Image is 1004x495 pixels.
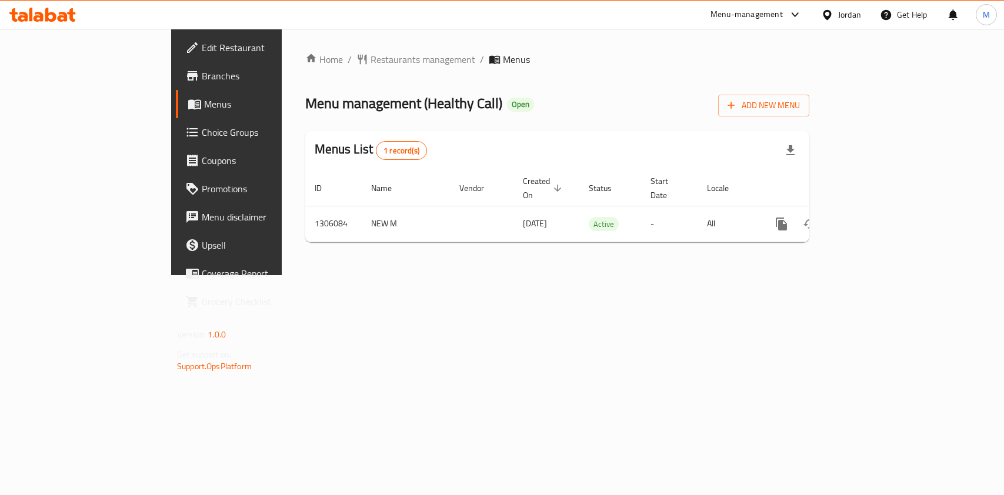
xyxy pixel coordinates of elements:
a: Coupons [176,146,339,175]
span: Coupons [202,153,329,168]
div: Open [507,98,534,112]
a: Promotions [176,175,339,203]
span: Locale [707,181,744,195]
span: Menus [204,97,329,111]
span: Name [371,181,407,195]
span: 1.0.0 [208,327,226,342]
span: Choice Groups [202,125,329,139]
span: Get support on: [177,347,231,362]
span: Coverage Report [202,266,329,280]
span: Menus [503,52,530,66]
span: Promotions [202,182,329,196]
button: Add New Menu [718,95,809,116]
span: Menu management ( Healthy Call ) [305,90,502,116]
table: enhanced table [305,170,890,242]
div: Jordan [838,8,861,21]
nav: breadcrumb [305,52,809,66]
span: M [983,8,990,21]
span: Vendor [459,181,499,195]
span: Created On [523,174,565,202]
a: Branches [176,62,339,90]
a: Choice Groups [176,118,339,146]
div: Total records count [376,141,427,160]
span: ID [315,181,337,195]
a: Menus [176,90,339,118]
a: Restaurants management [356,52,475,66]
a: Grocery Checklist [176,287,339,316]
span: [DATE] [523,216,547,231]
a: Edit Restaurant [176,34,339,62]
button: more [768,210,796,238]
span: Start Date [651,174,683,202]
span: Upsell [202,238,329,252]
h2: Menus List [315,141,427,160]
span: 1 record(s) [376,145,426,156]
span: Active [589,218,619,231]
span: Add New Menu [728,98,800,113]
span: Branches [202,69,329,83]
span: Status [589,181,627,195]
span: Grocery Checklist [202,295,329,309]
span: Menu disclaimer [202,210,329,224]
span: Restaurants management [371,52,475,66]
td: - [641,206,698,242]
th: Actions [758,170,890,206]
td: All [698,206,758,242]
div: Active [589,217,619,231]
td: NEW M [362,206,450,242]
a: Upsell [176,231,339,259]
a: Support.OpsPlatform [177,359,252,374]
span: Open [507,99,534,109]
span: Version: [177,327,206,342]
span: Edit Restaurant [202,41,329,55]
button: Change Status [796,210,824,238]
li: / [348,52,352,66]
li: / [480,52,484,66]
div: Menu-management [711,8,783,22]
div: Export file [776,136,805,165]
a: Menu disclaimer [176,203,339,231]
a: Coverage Report [176,259,339,287]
